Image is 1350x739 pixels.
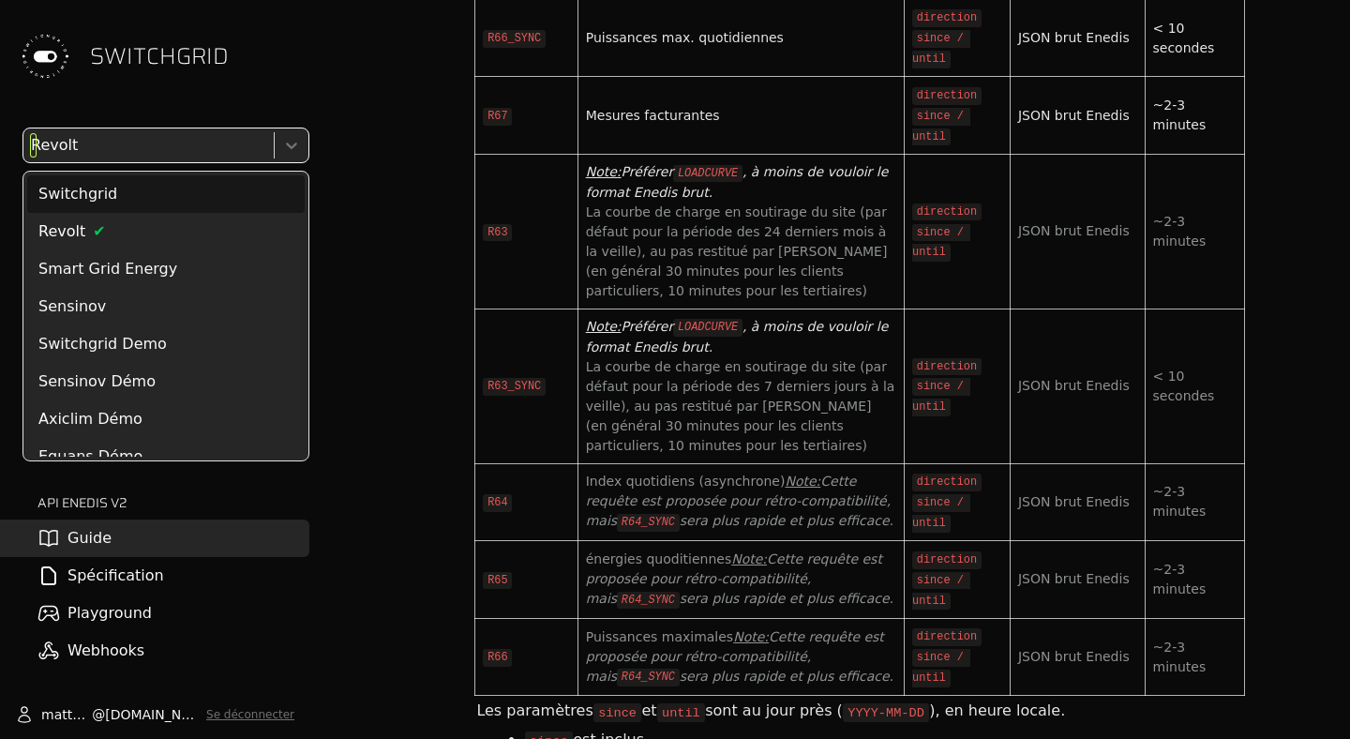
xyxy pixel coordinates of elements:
[912,494,970,533] code: since / until
[483,649,512,667] code: R66
[673,165,742,183] code: LOADCURVE
[1153,98,1207,132] span: ~2-3 minutes
[27,175,305,213] div: Switchgrid
[586,204,892,298] span: La courbe de charge en soutirage du site (par défaut pour la période des 24 derniers mois à la ve...
[912,87,982,105] code: direction
[483,108,512,126] code: R67
[586,106,896,126] div: Mesures facturantes
[912,378,970,416] code: since / until
[1153,214,1207,249] span: ~2-3 minutes
[657,703,706,722] code: until
[1153,369,1215,403] span: < 10 secondes
[1153,19,1237,58] div: < 10 secondes
[27,438,305,475] div: Equans Démo
[680,513,893,528] span: sera plus rapide et plus efficace.
[41,705,92,724] span: matthieu
[27,288,305,325] div: Sensinov
[1153,484,1207,519] span: ~2-3 minutes
[586,629,733,644] span: Puissances maximales
[1018,28,1137,48] div: JSON brut Enedis
[733,629,769,644] span: Note:
[785,474,820,489] span: Note:
[586,319,892,354] em: , à moins de vouloir le format Enedis brut.
[27,213,305,250] div: Revolt
[483,30,546,48] code: R66_SYNC
[1018,223,1130,238] span: JSON brut Enedis
[622,319,674,334] em: Préférer
[617,514,680,532] code: R64_SYNC
[617,592,680,610] code: R64_SYNC
[673,319,742,337] code: LOADCURVE
[586,629,889,684] span: Cette requête est proposée pour rétro-compatibilité, mais
[912,628,982,646] code: direction
[92,705,105,724] span: @
[680,591,893,606] span: sera plus rapide et plus efficace.
[912,224,970,263] code: since / until
[912,551,982,569] code: direction
[105,705,199,724] span: [DOMAIN_NAME]
[27,400,305,438] div: Axiclim Démo
[912,572,970,611] code: since / until
[37,493,309,512] h2: API ENEDIS v2
[1018,106,1137,126] div: JSON brut Enedis
[912,649,970,687] code: since / until
[27,250,305,288] div: Smart Grid Energy
[622,164,674,179] em: Préférer
[1018,494,1130,509] span: JSON brut Enedis
[586,164,622,179] span: Note:
[593,703,642,722] code: since
[912,204,982,221] code: direction
[912,108,970,146] code: since / until
[586,28,896,48] div: Puissances max. quotidiennes
[586,319,622,334] span: Note:
[586,359,899,453] span: La courbe de charge en soutirage du site (par défaut pour la période des 7 derniers jours à la ve...
[1018,649,1130,664] span: JSON brut Enedis
[90,41,229,71] span: SWITCHGRID
[731,551,767,566] span: Note:
[912,358,982,376] code: direction
[1018,378,1130,393] span: JSON brut Enedis
[843,703,929,722] code: YYYY-MM-DD
[912,9,982,27] code: direction
[586,164,892,200] em: , à moins de vouloir le format Enedis brut.
[586,551,887,606] span: Cette requête est proposée pour rétro-compatibilité, mais
[680,669,893,684] span: sera plus rapide et plus efficace.
[617,669,680,686] code: R64_SYNC
[483,378,546,396] code: R63_SYNC
[206,707,294,722] button: Se déconnecter
[586,474,895,528] span: Cette requête est proposée pour rétro-compatibilité, mais
[912,474,982,491] code: direction
[27,363,305,400] div: Sensinov Démo
[586,474,786,489] span: Index quotidiens (asynchrone)
[912,30,970,68] code: since / until
[483,494,512,512] code: R64
[483,224,512,242] code: R63
[1018,571,1130,586] span: JSON brut Enedis
[27,325,305,363] div: Switchgrid Demo
[15,26,75,86] img: Switchgrid Logo
[1153,640,1207,674] span: ~2-3 minutes
[586,551,732,566] span: énergies quoditiennes
[483,572,512,590] code: R65
[1153,562,1207,596] span: ~2-3 minutes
